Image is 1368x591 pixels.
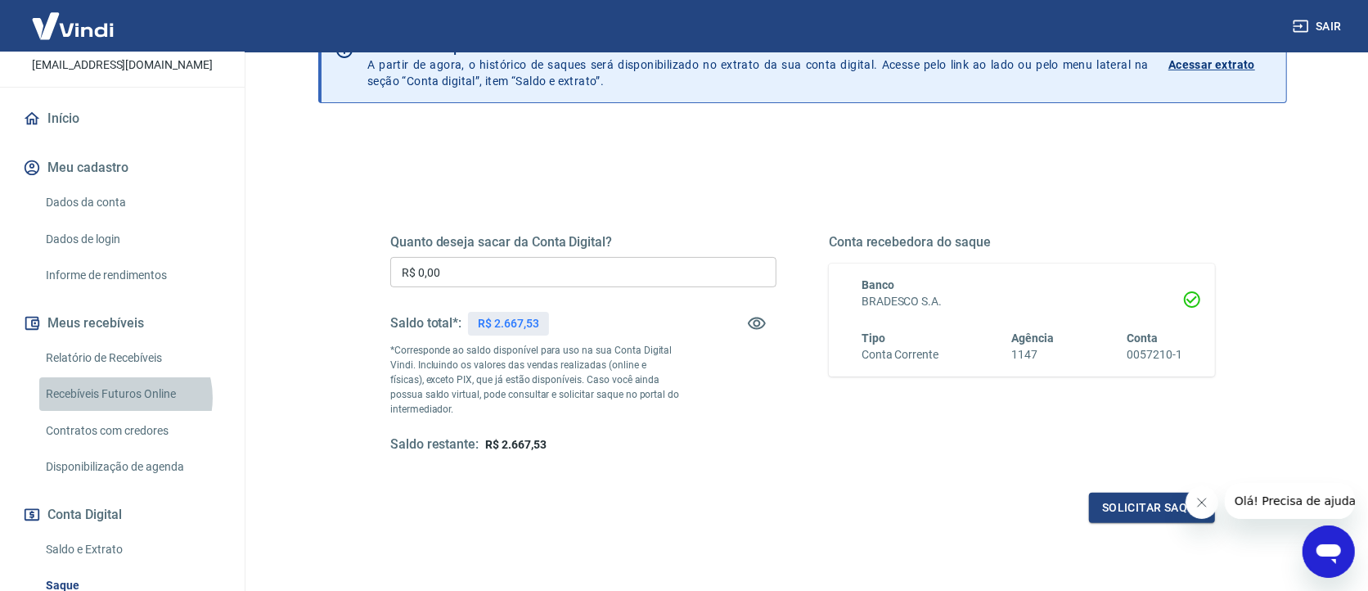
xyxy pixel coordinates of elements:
h6: 1147 [1012,346,1055,363]
iframe: Botão para abrir a janela de mensagens [1303,526,1355,578]
a: Informe de rendimentos [39,259,225,292]
a: Recebíveis Futuros Online [39,377,225,411]
iframe: Mensagem da empresa [1225,483,1355,519]
h5: Saldo total*: [390,315,461,332]
span: Olá! Precisa de ajuda? [10,11,137,25]
span: Banco [862,278,894,291]
p: Acessar extrato [1168,56,1255,73]
img: Vindi [20,1,126,51]
span: Tipo [862,332,885,345]
button: Sair [1289,11,1348,42]
p: [EMAIL_ADDRESS][DOMAIN_NAME] [32,56,213,74]
button: Conta Digital [20,497,225,533]
h5: Conta recebedora do saque [829,234,1215,250]
p: A partir de agora, o histórico de saques será disponibilizado no extrato da sua conta digital. Ac... [367,40,1149,89]
span: Agência [1012,332,1055,345]
h5: Quanto deseja sacar da Conta Digital? [390,234,776,250]
h5: Saldo restante: [390,436,479,453]
h6: BRADESCO S.A. [862,293,1182,310]
h6: 0057210-1 [1127,346,1182,363]
h6: Conta Corrente [862,346,938,363]
a: Contratos com credores [39,414,225,448]
a: Acessar extrato [1168,40,1273,89]
iframe: Fechar mensagem [1186,486,1218,519]
a: Dados de login [39,223,225,256]
span: R$ 2.667,53 [485,438,546,451]
a: Relatório de Recebíveis [39,341,225,375]
a: Início [20,101,225,137]
button: Meus recebíveis [20,305,225,341]
p: R$ 2.667,53 [478,315,538,332]
a: Disponibilização de agenda [39,450,225,484]
button: Solicitar saque [1089,493,1215,523]
span: Conta [1127,332,1158,345]
p: *Corresponde ao saldo disponível para uso na sua Conta Digital Vindi. Incluindo os valores das ve... [390,343,680,417]
a: Dados da conta [39,186,225,219]
a: Saldo e Extrato [39,533,225,566]
button: Meu cadastro [20,150,225,186]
